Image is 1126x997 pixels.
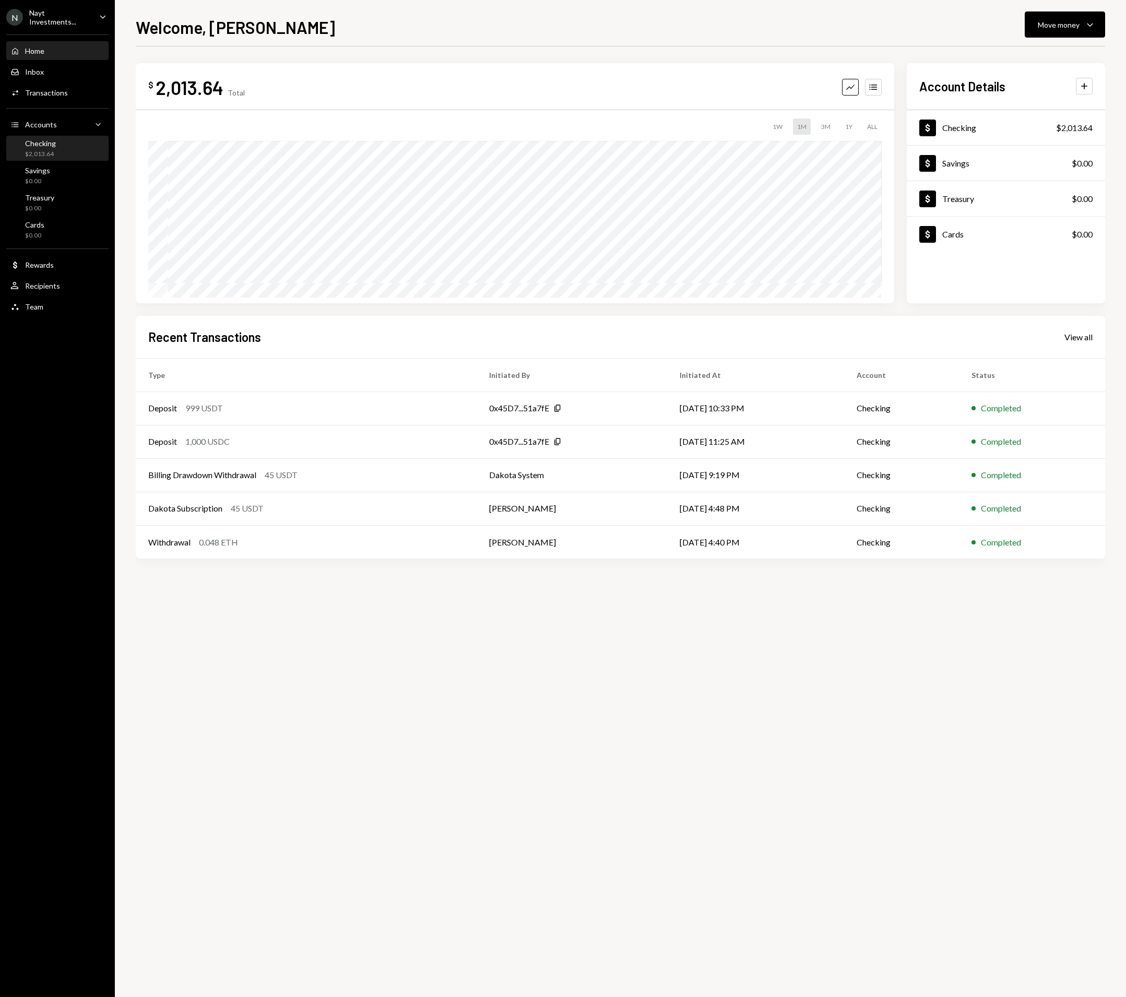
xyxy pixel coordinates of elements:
[959,358,1105,391] th: Status
[667,525,844,559] td: [DATE] 4:40 PM
[907,146,1105,181] a: Savings$0.00
[156,76,223,99] div: 2,013.64
[907,181,1105,216] a: Treasury$0.00
[25,231,44,240] div: $0.00
[25,220,44,229] div: Cards
[148,469,256,481] div: Billing Drawdown Withdrawal
[919,78,1005,95] h2: Account Details
[844,492,959,525] td: Checking
[841,118,857,135] div: 1Y
[489,402,549,414] div: 0x45D7...51a7fE
[6,9,23,26] div: N
[1056,122,1093,134] div: $2,013.64
[844,358,959,391] th: Account
[981,536,1021,549] div: Completed
[6,83,109,102] a: Transactions
[844,425,959,458] td: Checking
[981,435,1021,448] div: Completed
[667,358,844,391] th: Initiated At
[6,190,109,215] a: Treasury$0.00
[477,458,668,492] td: Dakota System
[265,469,298,481] div: 45 USDT
[228,88,245,97] div: Total
[6,297,109,316] a: Team
[1072,193,1093,205] div: $0.00
[25,46,44,55] div: Home
[907,217,1105,252] a: Cards$0.00
[6,255,109,274] a: Rewards
[25,67,44,76] div: Inbox
[25,166,50,175] div: Savings
[844,458,959,492] td: Checking
[1072,228,1093,241] div: $0.00
[477,358,668,391] th: Initiated By
[981,469,1021,481] div: Completed
[199,536,238,549] div: 0.048 ETH
[1064,332,1093,342] div: View all
[942,229,964,239] div: Cards
[1072,157,1093,170] div: $0.00
[148,402,177,414] div: Deposit
[6,217,109,242] a: Cards$0.00
[477,492,668,525] td: [PERSON_NAME]
[136,17,335,38] h1: Welcome, [PERSON_NAME]
[6,41,109,60] a: Home
[25,150,56,159] div: $2,013.64
[489,435,549,448] div: 0x45D7...51a7fE
[6,136,109,161] a: Checking$2,013.64
[148,502,222,515] div: Dakota Subscription
[148,328,261,346] h2: Recent Transactions
[477,525,668,559] td: [PERSON_NAME]
[6,163,109,188] a: Savings$0.00
[148,435,177,448] div: Deposit
[981,402,1021,414] div: Completed
[29,8,91,26] div: Nayt Investments...
[25,281,60,290] div: Recipients
[817,118,835,135] div: 3M
[768,118,787,135] div: 1W
[844,525,959,559] td: Checking
[1064,331,1093,342] a: View all
[6,115,109,134] a: Accounts
[863,118,882,135] div: ALL
[981,502,1021,515] div: Completed
[136,358,477,391] th: Type
[231,502,264,515] div: 45 USDT
[185,435,230,448] div: 1,000 USDC
[25,204,54,213] div: $0.00
[25,260,54,269] div: Rewards
[6,62,109,81] a: Inbox
[793,118,811,135] div: 1M
[667,458,844,492] td: [DATE] 9:19 PM
[667,492,844,525] td: [DATE] 4:48 PM
[25,120,57,129] div: Accounts
[1038,19,1080,30] div: Move money
[907,110,1105,145] a: Checking$2,013.64
[942,158,969,168] div: Savings
[185,402,223,414] div: 999 USDT
[25,177,50,186] div: $0.00
[25,302,43,311] div: Team
[844,391,959,425] td: Checking
[25,193,54,202] div: Treasury
[148,80,153,90] div: $
[667,425,844,458] td: [DATE] 11:25 AM
[6,276,109,295] a: Recipients
[667,391,844,425] td: [DATE] 10:33 PM
[1025,11,1105,38] button: Move money
[148,536,191,549] div: Withdrawal
[942,123,976,133] div: Checking
[25,88,68,97] div: Transactions
[25,139,56,148] div: Checking
[942,194,974,204] div: Treasury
